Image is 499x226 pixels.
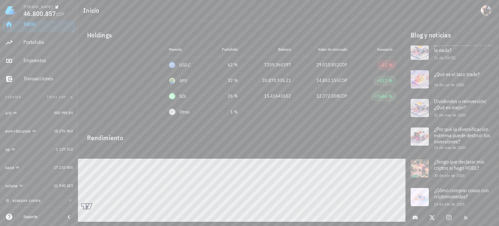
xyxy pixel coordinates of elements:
[395,109,396,115] span: -
[289,109,291,115] span: -
[3,160,75,175] a: base 17.210.005
[434,82,465,87] span: 16 de jun de 2025
[23,39,73,45] div: Portafolio
[405,65,499,94] a: ¿Qué es el taco trade? 16 de jun de 2025
[82,25,402,46] div: Holdings
[169,77,175,84] div: APU-icon
[377,77,392,84] div: +517 %
[316,93,339,99] span: 12.372.008
[212,61,237,68] div: 62 %
[7,199,41,203] span: agregar cuenta
[3,71,75,87] a: Transacciones
[339,62,347,68] span: COP
[55,147,73,152] span: -1.127.532
[434,126,490,145] span: ¿Por qué la diversificación extrema puede destruir tus inversiones?
[23,75,73,82] div: Transacciones
[339,93,347,99] span: COP
[346,109,347,115] span: -
[248,77,291,84] div: 20.870.935,21
[434,55,455,60] span: 11 de [DATE]
[82,127,402,143] div: Rendimiento
[23,57,73,63] div: Impuestos
[3,123,75,139] a: evm+binance 18.276.962
[23,21,73,27] div: Inicio
[248,61,291,68] div: 7209,360397
[405,36,499,65] a: ¿Los bancos crean dinero de la nada? 11 de [DATE]
[54,110,73,115] span: 500.999,84
[212,93,237,100] div: 26 %
[375,93,392,100] div: +1686 %
[434,98,487,111] span: Dividendos o reinversión: ¿Qué es mejor?
[434,187,489,200] span: ¿Cómo comprar cosas con criptomonedas?
[434,158,484,171] span: ¿Tengo que declarar mis criptos si hago HODL?
[169,62,175,68] div: USDC-icon
[434,145,466,150] span: 15 de may de 2025
[54,128,73,133] span: 18.276.962
[5,183,18,189] div: solana
[5,128,31,134] div: evm+binance
[23,9,56,18] span: 46.800.857
[179,109,189,115] span: Otros
[207,42,243,57] th: Portafolio
[316,62,339,68] span: 29.010.852
[81,203,93,209] a: Charting by TradingView
[23,4,52,9] div: [PERSON_NAME]
[4,197,44,204] button: agregar cuenta
[3,105,75,121] a: arb 500.999,84
[179,93,187,100] div: SOL
[405,25,499,46] div: Blog y noticias
[405,94,499,122] a: Dividendos o reinversión: ¿Qué es mejor? 31 de may de 2025
[3,17,75,32] a: Inicio
[54,165,73,170] span: 17.210.005
[3,53,75,69] a: Impuestos
[316,77,339,83] span: 14.852.155
[434,202,465,206] span: 15 de abr de 2025
[5,165,14,170] div: base
[164,42,207,57] th: Moneda
[296,42,352,57] th: Valor de mercado
[179,62,190,68] div: USDC
[481,5,491,16] div: avatar
[212,77,237,84] div: 32 %
[47,95,66,99] span: Total COP
[248,93,291,100] div: 15,41641652
[339,77,347,83] span: COP
[405,154,499,183] a: ¿Tengo que declarar mis criptos si hago HODL? 30 de abr de 2025
[405,122,499,154] a: ¿Por qué la diversificación extrema puede destruir tus inversiones? 15 de may de 2025
[243,42,297,57] th: Balance
[381,62,392,68] div: -11 %
[434,41,493,53] span: ¿Los bancos crean dinero de la nada?
[3,141,75,157] a: op -1.127.532
[434,173,465,178] span: 30 de abr de 2025
[434,71,480,77] span: ¿Qué es el taco trade?
[3,89,75,105] button: CuentasTotal COP
[5,5,16,16] img: LedgiFi
[3,178,75,193] a: solana 11.940.423
[56,11,65,17] span: COP
[83,5,102,16] h1: Inicio
[5,147,10,152] div: op
[212,109,237,115] div: 1 %
[5,110,12,116] div: arb
[3,35,75,50] a: Portafolio
[23,214,60,219] div: Soporte
[54,183,73,188] span: 11.940.423
[169,93,175,100] div: SOL-icon
[179,77,188,84] div: APU
[377,47,396,52] span: Ganancia
[405,183,499,211] a: ¿Cómo comprar cosas con criptomonedas? 15 de abr de 2025
[434,113,466,117] span: 31 de may de 2025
